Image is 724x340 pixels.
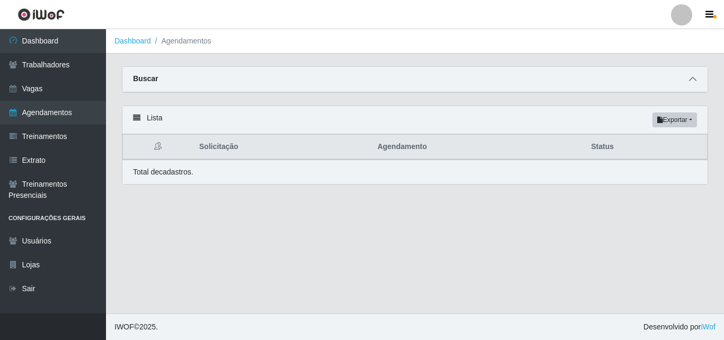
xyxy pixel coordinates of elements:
span: IWOF [114,322,134,331]
span: Desenvolvido por [643,321,716,333]
p: Total de cadastros. [133,167,193,178]
nav: breadcrumb [106,29,724,54]
a: iWof [701,322,716,331]
button: Exportar [652,112,697,127]
a: Dashboard [114,37,151,45]
th: Status [585,135,707,160]
img: CoreUI Logo [17,8,65,21]
strong: Buscar [133,74,158,83]
span: © 2025 . [114,321,158,333]
li: Agendamentos [151,36,211,47]
th: Agendamento [371,135,585,160]
div: Lista [122,106,708,134]
th: Solicitação [193,135,371,160]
